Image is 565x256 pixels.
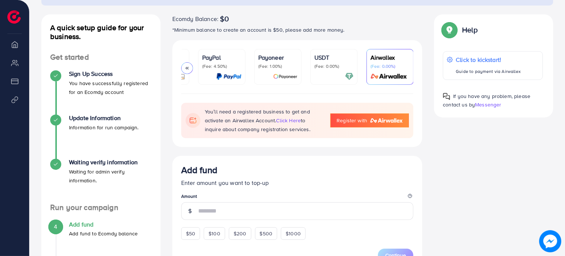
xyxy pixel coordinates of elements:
[69,70,152,77] h4: Sign Up Success
[69,115,139,122] h4: Update Information
[54,222,57,231] span: 4
[41,23,161,41] h4: A quick setup guide for your business.
[371,53,410,62] p: Airwallex
[209,230,220,237] span: $100
[443,93,450,100] img: Popup guide
[330,113,409,127] a: Register with
[69,159,152,166] h4: Waiting verify information
[337,117,367,124] span: Register with
[220,14,229,23] span: $0
[41,70,161,115] li: Sign Up Success
[69,167,152,185] p: Waiting for admin verify information.
[314,53,354,62] p: USDT
[41,159,161,203] li: Waiting verify information
[186,113,200,128] img: flag
[41,115,161,159] li: Update Information
[475,101,501,108] span: Messenger
[260,230,273,237] span: $500
[181,178,414,187] p: Enter amount you want to top-up
[186,230,195,237] span: $50
[368,72,410,81] img: card
[181,165,217,175] h3: Add fund
[41,203,161,212] h4: Run your campaign
[258,63,297,69] p: (Fee: 1.00%)
[205,107,323,134] p: You’ll need a registered business to get and activate an Airwallex Account. to inquire about comp...
[314,63,354,69] p: (Fee: 0.00%)
[41,53,161,62] h4: Get started
[371,63,410,69] p: (Fee: 0.00%)
[69,123,139,132] p: Information for run campaign.
[456,67,521,76] p: Guide to payment via Airwallex
[7,10,21,24] img: logo
[202,53,241,62] p: PayPal
[258,53,297,62] p: Payoneer
[345,72,354,81] img: card
[181,193,414,202] legend: Amount
[539,230,561,252] img: image
[273,72,297,81] img: card
[456,55,521,64] p: Click to kickstart!
[69,79,152,97] p: You have successfully registered for an Ecomdy account
[69,221,138,228] h4: Add fund
[276,117,301,124] span: click here
[172,14,218,23] span: Ecomdy Balance:
[202,63,241,69] p: (Fee: 4.50%)
[462,25,478,34] p: Help
[443,92,530,108] span: If you have any problem, please contact us by
[370,118,403,123] img: logo-airwallex
[172,25,423,34] p: *Minimum balance to create an account is $50, please add more money.
[234,230,247,237] span: $200
[286,230,301,237] span: $1000
[69,229,138,238] p: Add fund to Ecomdy balance
[443,23,456,36] img: Popup guide
[216,72,241,81] img: card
